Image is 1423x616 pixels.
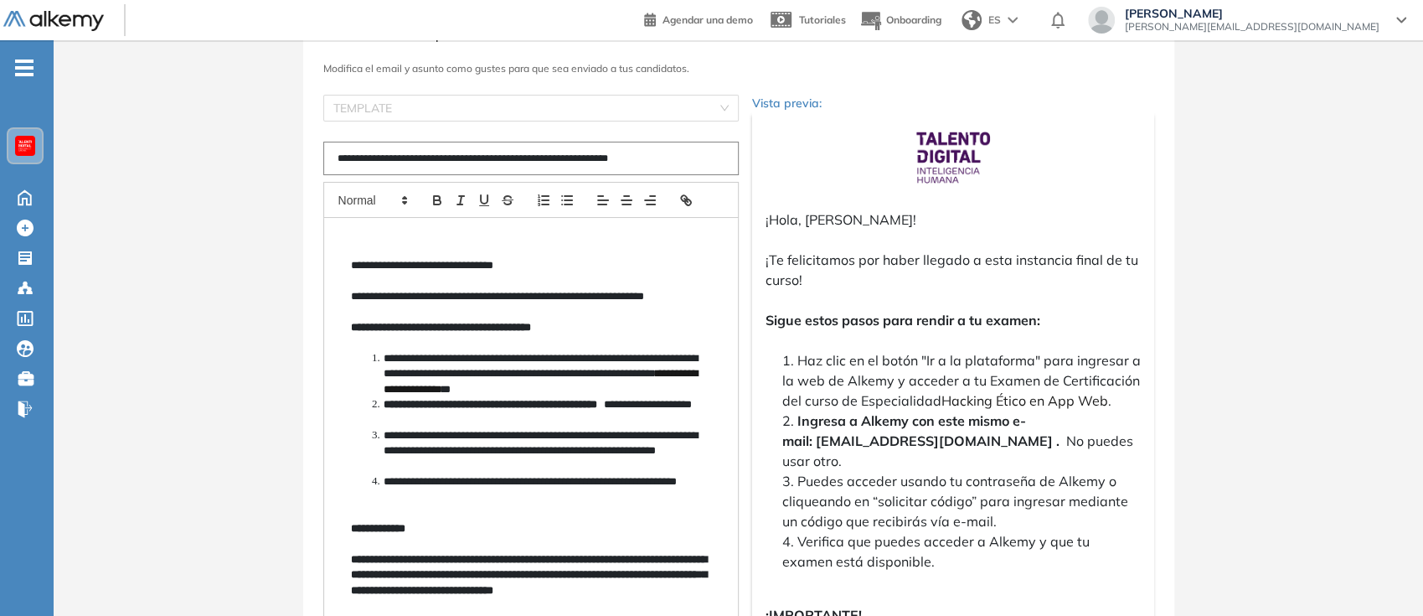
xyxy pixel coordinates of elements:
[1008,17,1018,23] img: arrow
[766,250,1141,290] p: ¡Te felicitamos por haber llegado a esta instancia final de tu curso!
[663,13,753,26] span: Agendar una demo
[766,210,1141,230] p: ¡Hola, [PERSON_NAME]!
[1125,20,1379,34] span: [PERSON_NAME][EMAIL_ADDRESS][DOMAIN_NAME]
[644,8,753,28] a: Agendar una demo
[886,13,941,26] span: Onboarding
[323,28,1154,43] h3: Personaliza el email para tu candidato
[799,13,846,26] span: Tutoriales
[752,95,1154,112] p: Vista previa:
[962,10,982,30] img: world
[766,312,1040,329] strong: Sigue estos pasos para rendir a tu examen:
[782,411,1141,471] li: No puedes usar otro.
[988,13,1001,28] span: ES
[1125,7,1379,20] span: [PERSON_NAME]
[782,412,1060,449] strong: Ingresa a Alkemy con este mismo e-mail: [EMAIL_ADDRESS][DOMAIN_NAME] .
[782,531,1141,572] li: Verifica que puedes acceder a Alkemy y que tu examen está disponible.
[15,66,34,70] i: -
[941,392,1108,409] span: Hacking Ético en App Web
[323,63,1154,75] h3: Modifica el email y asunto como gustes para que sea enviado a tus candidatos.
[18,139,32,153] img: https://assets.alkemy.org/workspaces/620/d203e0be-08f6-444b-9eae-a92d815a506f.png
[911,126,995,189] img: Logo de la compañía
[782,471,1141,531] li: Puedes acceder usando tu contraseña de Alkemy o cliqueando en “solicitar código” para ingresar me...
[782,350,1141,411] li: Haz clic en el botón "Ir a la plataforma" para ingresar a la web de Alkemy y acceder a tu Examen ...
[859,3,941,39] button: Onboarding
[3,11,104,32] img: Logo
